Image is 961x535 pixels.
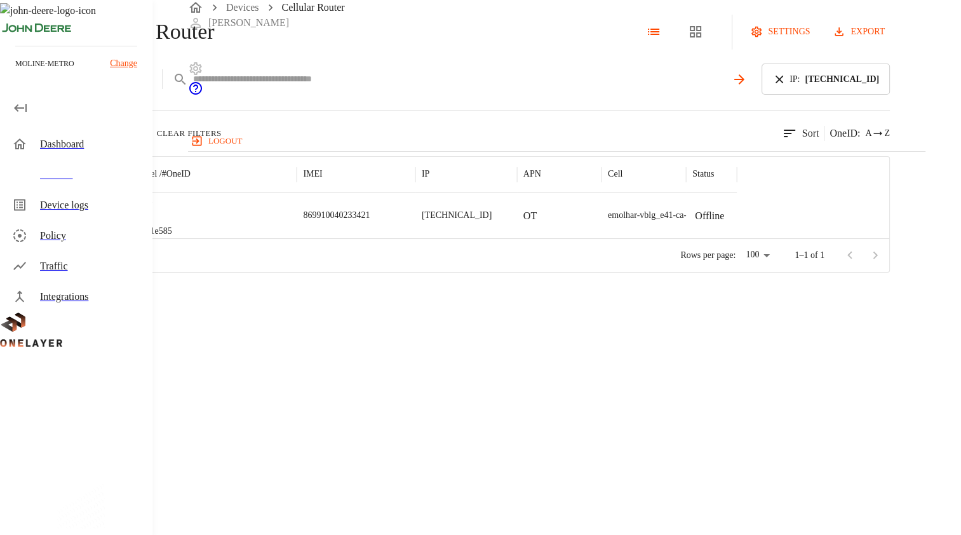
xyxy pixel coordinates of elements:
p: IMEI [303,168,322,180]
p: OT [523,208,537,224]
p: [TECHNICAL_ID] [422,209,492,222]
a: logout [188,131,925,151]
div: emolhar-vblg_e41-ca-us-eNB432538 #EB211210933::NOKIA::FW2QQD [608,209,871,222]
p: 1–1 of 1 [795,249,824,262]
p: eCell [134,194,172,207]
p: APN [523,168,541,180]
a: Devices [226,2,259,13]
span: # OneID [162,169,191,179]
p: 869910040233421 [303,209,370,222]
span: emolhar-vblg_e41-ca-us-eNB432538 [608,210,741,220]
a: onelayer-support [188,87,203,98]
p: Status [692,168,714,180]
button: logout [188,131,247,151]
p: #dfd1e585 [134,225,172,238]
p: Cell [608,168,622,180]
p: [PERSON_NAME] [208,15,289,30]
p: Model / [134,168,191,180]
p: IP [422,168,429,180]
span: Support Portal [188,87,203,98]
p: Offline [695,208,724,224]
p: Rows per page: [680,249,736,262]
div: 100 [741,246,774,264]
